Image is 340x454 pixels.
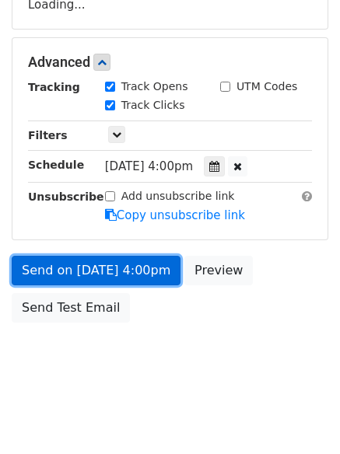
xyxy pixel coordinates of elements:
[28,190,104,203] strong: Unsubscribe
[28,81,80,93] strong: Tracking
[28,54,312,71] h5: Advanced
[237,79,297,95] label: UTM Codes
[12,256,181,285] a: Send on [DATE] 4:00pm
[121,188,235,204] label: Add unsubscribe link
[184,256,253,285] a: Preview
[28,129,68,141] strong: Filters
[12,293,130,323] a: Send Test Email
[262,379,340,454] iframe: Chat Widget
[121,79,188,95] label: Track Opens
[105,208,245,222] a: Copy unsubscribe link
[28,159,84,171] strong: Schedule
[105,159,193,173] span: [DATE] 4:00pm
[121,97,185,113] label: Track Clicks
